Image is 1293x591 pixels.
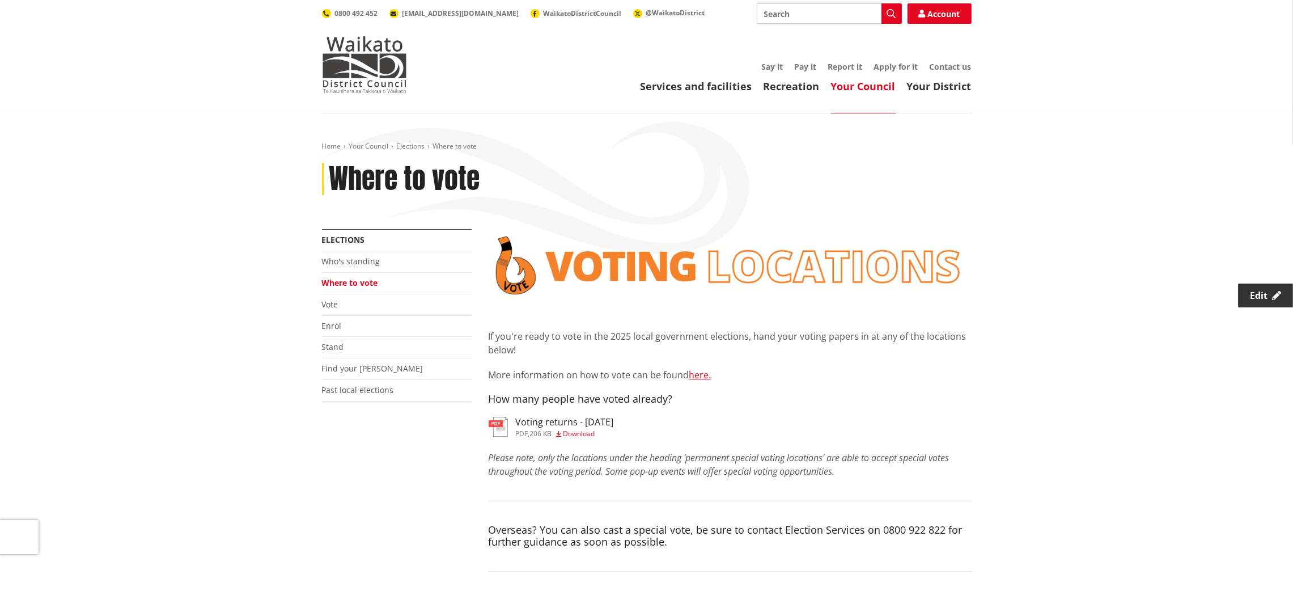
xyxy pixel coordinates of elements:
a: Your District [907,79,972,93]
iframe: Messenger Launcher [1241,543,1282,584]
a: Elections [322,234,365,245]
a: Elections [397,141,425,151]
a: Vote [322,299,338,310]
h1: Where to vote [329,163,480,196]
span: @WaikatoDistrict [646,8,705,18]
img: voting locations banner [489,229,972,302]
a: Find your [PERSON_NAME] [322,363,423,374]
a: 0800 492 452 [322,9,378,18]
a: Home [322,141,341,151]
span: pdf [516,429,528,438]
a: Edit [1238,284,1293,307]
em: Please note, only the locations under the heading 'permanent special voting locations' are able t... [489,451,949,478]
a: Contact us [930,61,972,72]
a: Report it [828,61,863,72]
span: Edit [1250,289,1267,302]
span: Where to vote [433,141,477,151]
a: Who's standing [322,256,380,267]
a: Account [908,3,972,24]
a: WaikatoDistrictCouncil [531,9,622,18]
a: Your Council [349,141,389,151]
a: here. [689,369,711,381]
a: Stand [322,341,344,352]
h4: How many people have voted already? [489,393,972,406]
a: Your Council [831,79,896,93]
h4: Overseas? You can also cast a special vote, be sure to contact Election Services on 0800 922 822 ... [489,524,972,548]
a: Where to vote [322,277,378,288]
div: , [516,430,614,437]
span: [EMAIL_ADDRESS][DOMAIN_NAME] [402,9,519,18]
a: @WaikatoDistrict [633,8,705,18]
a: Services and facilities [641,79,752,93]
span: 0800 492 452 [335,9,378,18]
a: Past local elections [322,385,394,395]
span: WaikatoDistrictCouncil [544,9,622,18]
a: Enrol [322,320,342,331]
span: Download [563,429,595,438]
img: Waikato District Council - Te Kaunihera aa Takiwaa o Waikato [322,36,407,93]
a: Recreation [764,79,820,93]
h3: Voting returns - [DATE] [516,417,614,428]
input: Search input [757,3,902,24]
span: 206 KB [530,429,552,438]
img: document-pdf.svg [489,417,508,437]
a: Say it [762,61,783,72]
p: If you're ready to vote in the 2025 local government elections, hand your voting papers in at any... [489,330,972,357]
a: Pay it [795,61,817,72]
p: More information on how to vote can be found [489,368,972,382]
a: Apply for it [874,61,918,72]
a: Voting returns - [DATE] pdf,206 KB Download [489,417,614,437]
nav: breadcrumb [322,142,972,151]
a: [EMAIL_ADDRESS][DOMAIN_NAME] [389,9,519,18]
